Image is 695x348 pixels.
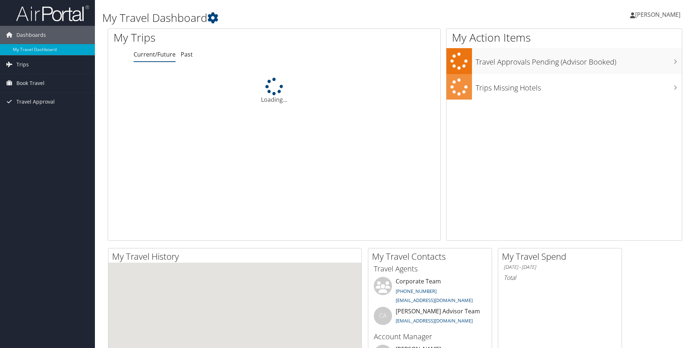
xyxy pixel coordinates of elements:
a: [EMAIL_ADDRESS][DOMAIN_NAME] [396,297,473,303]
a: [PHONE_NUMBER] [396,288,437,294]
a: Past [181,50,193,58]
a: [PERSON_NAME] [630,4,688,26]
h1: My Travel Dashboard [102,10,492,26]
span: Book Travel [16,74,45,92]
h6: Total [504,274,616,282]
h3: Travel Agents [374,264,486,274]
li: Corporate Team [370,277,490,307]
h3: Travel Approvals Pending (Advisor Booked) [476,53,682,67]
span: Dashboards [16,26,46,44]
span: Trips [16,55,29,74]
div: CA [374,307,392,325]
span: Travel Approval [16,93,55,111]
a: Travel Approvals Pending (Advisor Booked) [446,48,682,74]
div: Loading... [108,78,440,104]
h2: My Travel Spend [502,250,622,263]
h3: Account Manager [374,332,486,342]
a: [EMAIL_ADDRESS][DOMAIN_NAME] [396,317,473,324]
h3: Trips Missing Hotels [476,79,682,93]
li: [PERSON_NAME] Advisor Team [370,307,490,330]
img: airportal-logo.png [16,5,89,22]
h6: [DATE] - [DATE] [504,264,616,271]
h2: My Travel History [112,250,361,263]
h2: My Travel Contacts [372,250,492,263]
a: Trips Missing Hotels [446,74,682,100]
h1: My Action Items [446,30,682,45]
span: [PERSON_NAME] [635,11,680,19]
a: Current/Future [134,50,176,58]
h1: My Trips [114,30,296,45]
